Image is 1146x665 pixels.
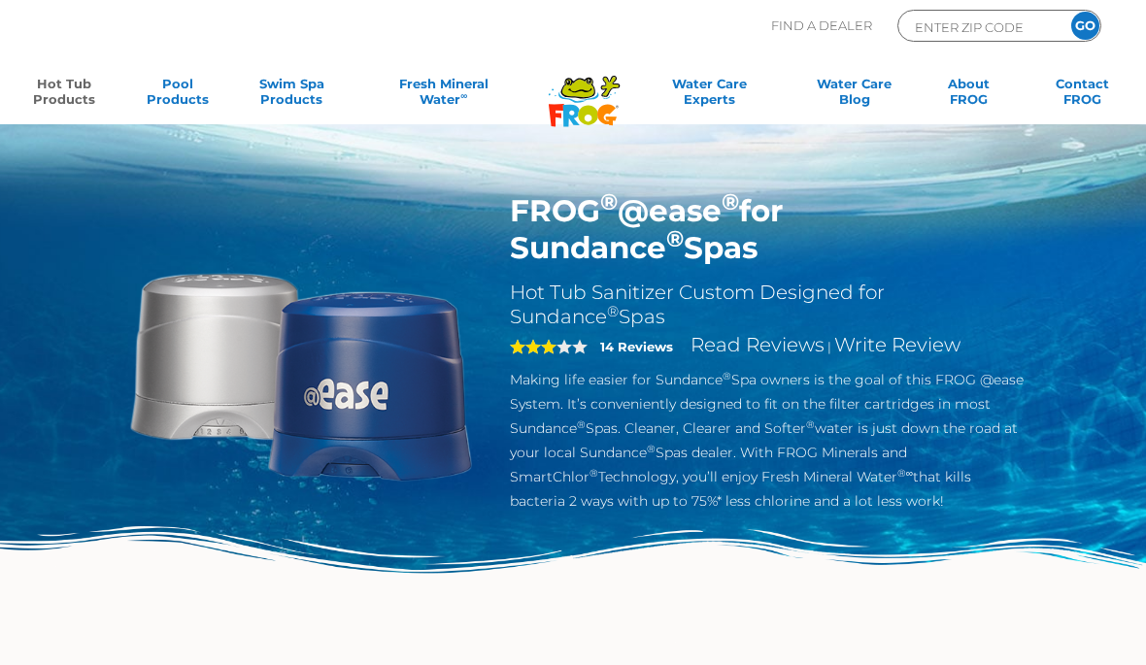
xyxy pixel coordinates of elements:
a: Water CareExperts [634,76,785,115]
sup: ® [666,224,684,252]
sup: ® [607,302,619,320]
h1: FROG @ease for Sundance Spas [510,192,1026,266]
img: Frog Products Logo [538,50,630,127]
p: Find A Dealer [771,10,872,42]
sup: ® [590,467,598,480]
a: ContactFROG [1038,76,1127,115]
input: GO [1071,12,1099,40]
sup: ® [723,370,731,382]
a: AboutFROG [925,76,1013,115]
a: Fresh MineralWater∞ [361,76,526,115]
sup: ® [577,418,586,431]
a: PoolProducts [133,76,221,115]
a: Swim SpaProducts [248,76,336,115]
sup: ® [806,418,815,431]
span: | [827,339,831,354]
a: Water CareBlog [810,76,898,115]
a: Read Reviews [691,333,825,356]
a: Write Review [834,333,961,356]
strong: 14 Reviews [600,339,673,354]
sup: ® [600,187,618,216]
h2: Hot Tub Sanitizer Custom Designed for Sundance Spas [510,281,1026,329]
a: Hot TubProducts [19,76,108,115]
sup: ® [722,187,739,216]
sup: ∞ [460,90,467,101]
sup: ®∞ [897,467,914,480]
p: Making life easier for Sundance Spa owners is the goal of this FROG @ease System. It’s convenient... [510,368,1026,514]
img: Sundance-cartridges-2.png [120,192,481,552]
span: 3 [510,339,556,354]
sup: ® [647,443,656,455]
